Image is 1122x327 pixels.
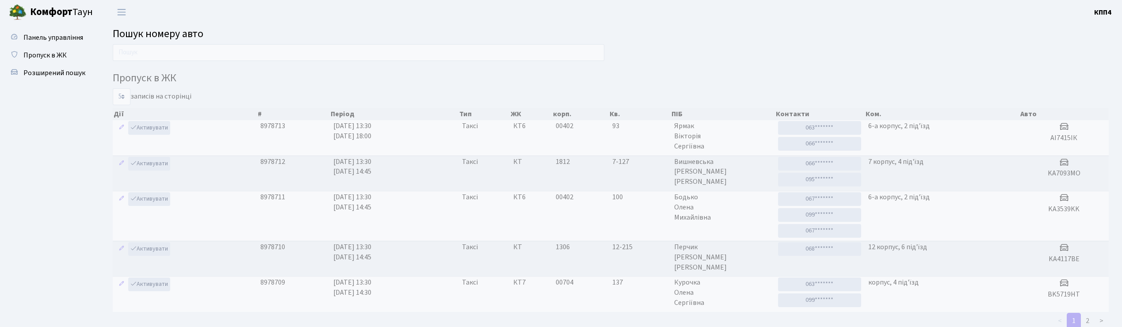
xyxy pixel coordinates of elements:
[462,121,478,131] span: Таксі
[330,108,458,120] th: Період
[609,108,671,120] th: Кв.
[865,108,1019,120] th: Ком.
[556,157,570,167] span: 1812
[556,278,573,287] span: 00704
[513,278,549,288] span: КТ7
[260,121,285,131] span: 8978713
[116,192,127,206] a: Редагувати
[513,157,549,167] span: КТ
[333,278,371,297] span: [DATE] 13:30 [DATE] 14:30
[1023,205,1105,213] h5: KA3539KK
[671,108,775,120] th: ПІБ
[868,121,930,131] span: 6-а корпус, 2 під'їзд
[1019,108,1109,120] th: Авто
[868,192,930,202] span: 6-а корпус, 2 під'їзд
[113,44,604,61] input: Пошук
[458,108,510,120] th: Тип
[868,278,919,287] span: корпус, 4 під'їзд
[612,242,667,252] span: 12-215
[128,278,170,291] a: Активувати
[462,157,478,167] span: Таксі
[30,5,93,20] span: Таун
[556,242,570,252] span: 1306
[868,242,927,252] span: 12 корпус, 6 під'їзд
[674,192,771,223] span: Бодько Олена Михайлівна
[513,192,549,202] span: КТ6
[128,121,170,135] a: Активувати
[510,108,552,120] th: ЖК
[116,121,127,135] a: Редагувати
[4,46,93,64] a: Пропуск в ЖК
[1023,169,1105,178] h5: KA7093MO
[113,26,203,42] span: Пошук номеру авто
[23,50,67,60] span: Пропуск в ЖК
[674,121,771,152] span: Ярмак Вікторія Сергіївна
[1094,8,1111,17] b: КПП4
[333,121,371,141] span: [DATE] 13:30 [DATE] 18:00
[556,192,573,202] span: 00402
[1094,7,1111,18] a: КПП4
[462,242,478,252] span: Таксі
[113,88,130,105] select: записів на сторінці
[868,157,924,167] span: 7 корпус, 4 під'їзд
[260,242,285,252] span: 8978710
[116,278,127,291] a: Редагувати
[4,64,93,82] a: Розширений пошук
[116,157,127,171] a: Редагувати
[674,242,771,273] span: Перчик [PERSON_NAME] [PERSON_NAME]
[462,278,478,288] span: Таксі
[260,157,285,167] span: 8978712
[113,72,1109,85] h4: Пропуск в ЖК
[674,157,771,187] span: Вишневська [PERSON_NAME] [PERSON_NAME]
[674,278,771,308] span: Курочка Олена Сергіївна
[333,242,371,262] span: [DATE] 13:30 [DATE] 14:45
[30,5,73,19] b: Комфорт
[612,157,667,167] span: 7-127
[1023,290,1105,299] h5: BK5719HT
[1023,134,1105,142] h5: АІ7415ІК
[113,108,257,120] th: Дії
[260,192,285,202] span: 8978711
[9,4,27,21] img: logo.png
[23,68,85,78] span: Розширений пошук
[128,157,170,171] a: Активувати
[113,88,191,105] label: записів на сторінці
[333,157,371,177] span: [DATE] 13:30 [DATE] 14:45
[612,121,667,131] span: 93
[775,108,865,120] th: Контакти
[333,192,371,212] span: [DATE] 13:30 [DATE] 14:45
[257,108,330,120] th: #
[260,278,285,287] span: 8978709
[23,33,83,42] span: Панель управління
[513,121,549,131] span: КТ6
[552,108,609,120] th: корп.
[128,192,170,206] a: Активувати
[128,242,170,256] a: Активувати
[111,5,133,19] button: Переключити навігацію
[513,242,549,252] span: КТ
[462,192,478,202] span: Таксі
[612,192,667,202] span: 100
[556,121,573,131] span: 00402
[116,242,127,256] a: Редагувати
[4,29,93,46] a: Панель управління
[1023,255,1105,263] h5: KA4117BE
[612,278,667,288] span: 137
